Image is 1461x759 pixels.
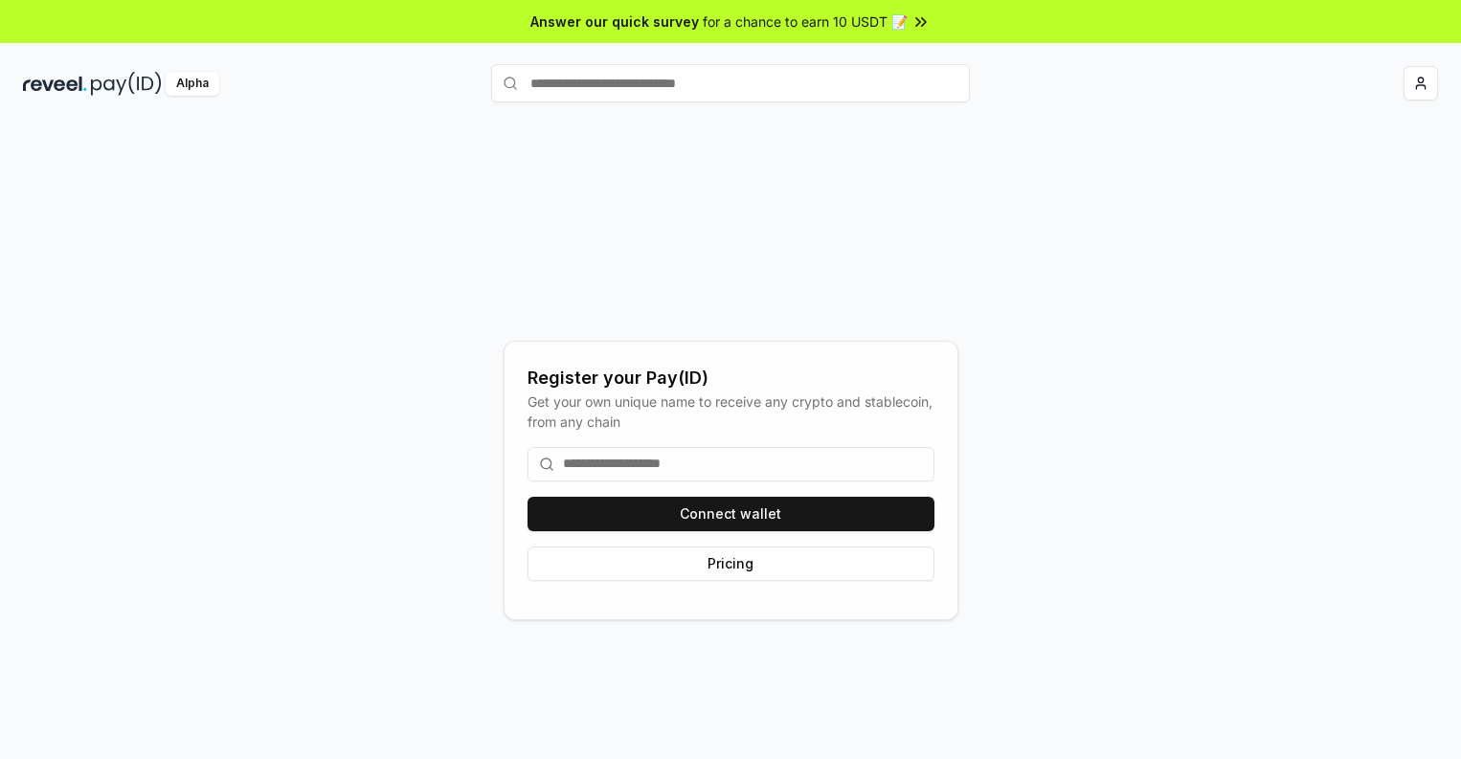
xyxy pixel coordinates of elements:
div: Register your Pay(ID) [528,365,934,391]
span: for a chance to earn 10 USDT 📝 [703,11,908,32]
button: Pricing [528,547,934,581]
div: Get your own unique name to receive any crypto and stablecoin, from any chain [528,391,934,432]
img: reveel_dark [23,72,87,96]
span: Answer our quick survey [530,11,699,32]
button: Connect wallet [528,497,934,531]
div: Alpha [166,72,219,96]
img: pay_id [91,72,162,96]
